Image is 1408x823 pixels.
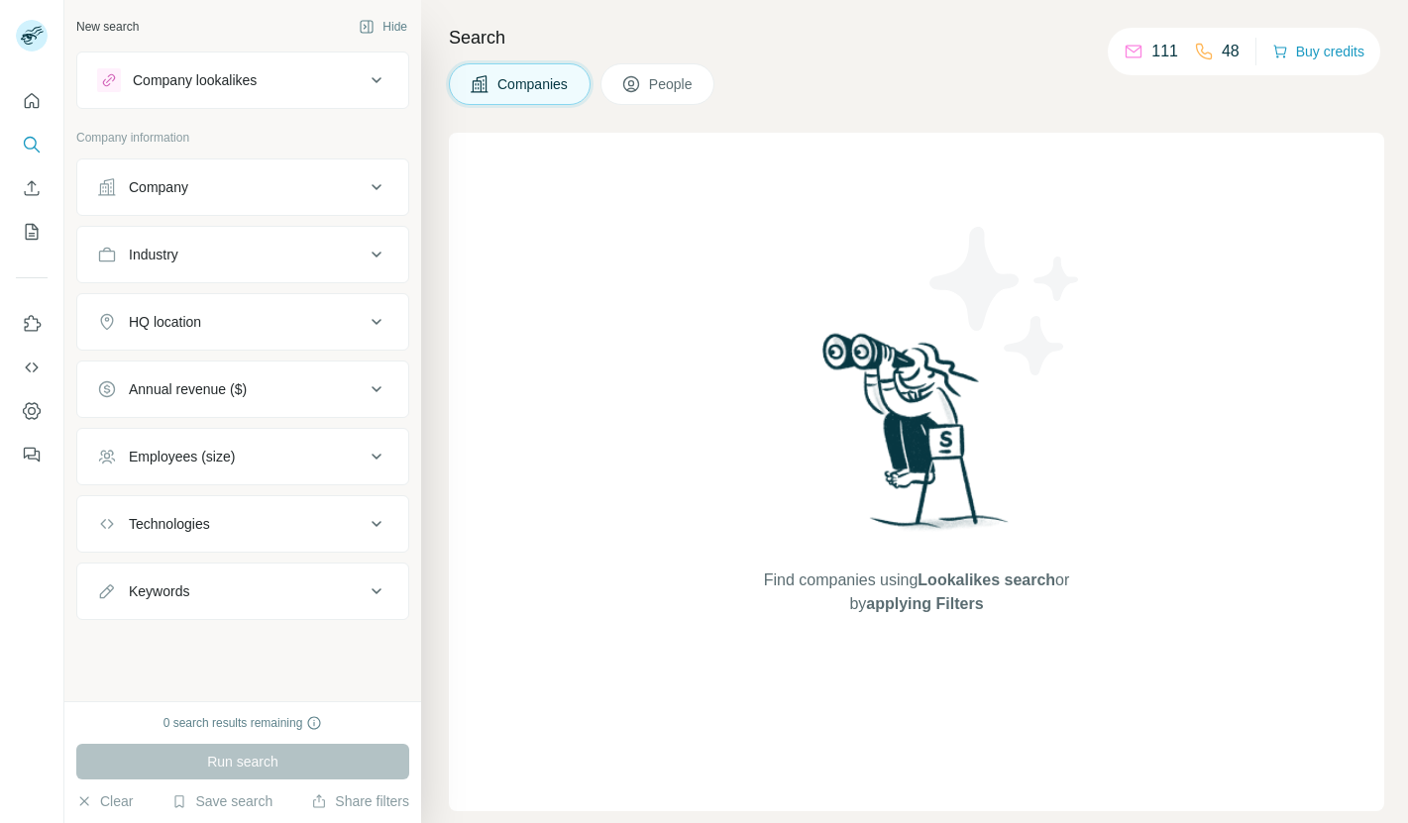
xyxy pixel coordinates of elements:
[133,70,257,90] div: Company lookalikes
[129,581,189,601] div: Keywords
[76,129,409,147] p: Company information
[77,365,408,413] button: Annual revenue ($)
[16,350,48,385] button: Use Surfe API
[77,567,408,615] button: Keywords
[77,56,408,104] button: Company lookalikes
[1272,38,1364,65] button: Buy credits
[16,83,48,119] button: Quick start
[129,312,201,332] div: HQ location
[866,595,983,612] span: applying Filters
[449,24,1384,51] h4: Search
[918,571,1055,588] span: Lookalikes search
[16,170,48,206] button: Enrich CSV
[16,437,48,472] button: Feedback
[76,18,139,36] div: New search
[129,245,178,264] div: Industry
[76,791,133,811] button: Clear
[813,328,1020,549] img: Surfe Illustration - Woman searching with binoculars
[1151,40,1178,63] p: 111
[16,127,48,162] button: Search
[77,433,408,480] button: Employees (size)
[77,231,408,278] button: Industry
[16,214,48,250] button: My lists
[129,514,210,534] div: Technologies
[129,177,188,197] div: Company
[77,163,408,211] button: Company
[171,791,272,811] button: Save search
[129,379,247,399] div: Annual revenue ($)
[649,74,695,94] span: People
[345,12,421,42] button: Hide
[758,568,1075,616] span: Find companies using or by
[917,212,1095,390] img: Surfe Illustration - Stars
[163,714,323,732] div: 0 search results remaining
[1222,40,1240,63] p: 48
[16,306,48,342] button: Use Surfe on LinkedIn
[497,74,570,94] span: Companies
[129,447,235,466] div: Employees (size)
[77,298,408,346] button: HQ location
[16,393,48,429] button: Dashboard
[77,500,408,548] button: Technologies
[311,791,409,811] button: Share filters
